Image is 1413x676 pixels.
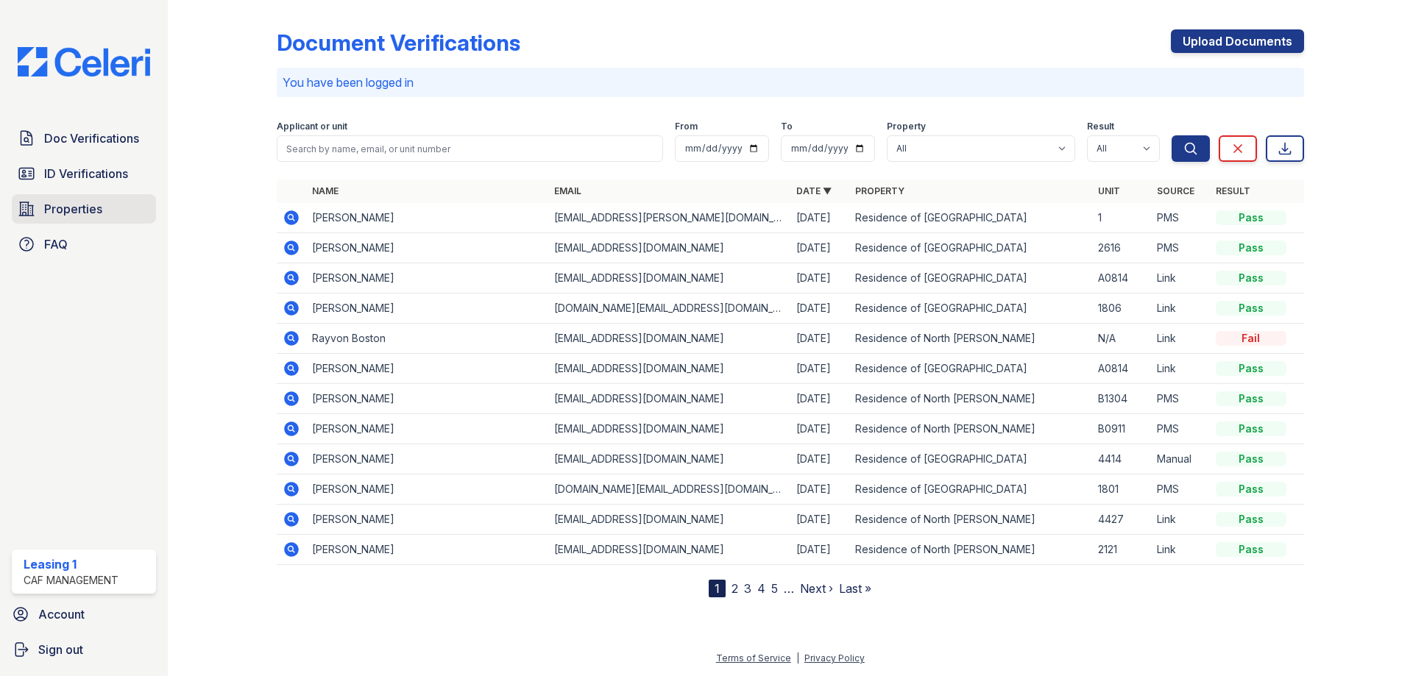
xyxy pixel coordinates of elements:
[6,635,162,664] a: Sign out
[855,185,904,196] a: Property
[1151,354,1210,384] td: Link
[548,203,790,233] td: [EMAIL_ADDRESS][PERSON_NAME][DOMAIN_NAME]
[1092,535,1151,565] td: 2121
[1157,185,1194,196] a: Source
[548,293,790,324] td: [DOMAIN_NAME][EMAIL_ADDRESS][DOMAIN_NAME]
[849,203,1091,233] td: Residence of [GEOGRAPHIC_DATA]
[781,121,793,132] label: To
[1098,185,1120,196] a: Unit
[744,581,751,596] a: 3
[6,599,162,629] a: Account
[44,165,128,182] span: ID Verifications
[306,203,548,233] td: [PERSON_NAME]
[554,185,581,196] a: Email
[306,354,548,384] td: [PERSON_NAME]
[675,121,698,132] label: From
[1216,542,1286,557] div: Pass
[1151,414,1210,444] td: PMS
[1216,241,1286,255] div: Pass
[548,263,790,293] td: [EMAIL_ADDRESS][DOMAIN_NAME]
[1216,210,1286,225] div: Pass
[1151,444,1210,474] td: Manual
[849,444,1091,474] td: Residence of [GEOGRAPHIC_DATA]
[548,384,790,414] td: [EMAIL_ADDRESS][DOMAIN_NAME]
[790,474,849,505] td: [DATE]
[790,233,849,263] td: [DATE]
[1092,354,1151,384] td: A0814
[12,124,156,153] a: Doc Verifications
[800,581,833,596] a: Next ›
[804,652,865,663] a: Privacy Policy
[839,581,871,596] a: Last »
[1092,263,1151,293] td: A0814
[548,474,790,505] td: [DOMAIN_NAME][EMAIL_ADDRESS][DOMAIN_NAME]
[849,505,1091,535] td: Residence of North [PERSON_NAME]
[44,235,68,253] span: FAQ
[24,573,118,588] div: CAF Management
[6,47,162,77] img: CE_Logo_Blue-a8612792a0a2168367f1c8372b55b34899dd931a85d93a1a3d3e32e68fde9ad4.png
[1216,301,1286,316] div: Pass
[12,230,156,259] a: FAQ
[277,29,520,56] div: Document Verifications
[796,652,799,663] div: |
[790,324,849,354] td: [DATE]
[548,324,790,354] td: [EMAIL_ADDRESS][DOMAIN_NAME]
[12,159,156,188] a: ID Verifications
[1216,331,1286,346] div: Fail
[306,384,548,414] td: [PERSON_NAME]
[1216,361,1286,376] div: Pass
[732,581,738,596] a: 2
[709,580,726,597] div: 1
[1092,505,1151,535] td: 4427
[1092,324,1151,354] td: N/A
[1216,185,1250,196] a: Result
[306,505,548,535] td: [PERSON_NAME]
[548,414,790,444] td: [EMAIL_ADDRESS][DOMAIN_NAME]
[796,185,832,196] a: Date ▼
[849,354,1091,384] td: Residence of [GEOGRAPHIC_DATA]
[1151,203,1210,233] td: PMS
[1151,505,1210,535] td: Link
[306,414,548,444] td: [PERSON_NAME]
[790,444,849,474] td: [DATE]
[44,200,102,218] span: Properties
[548,535,790,565] td: [EMAIL_ADDRESS][DOMAIN_NAME]
[887,121,926,132] label: Property
[849,414,1091,444] td: Residence of North [PERSON_NAME]
[548,505,790,535] td: [EMAIL_ADDRESS][DOMAIN_NAME]
[790,203,849,233] td: [DATE]
[790,505,849,535] td: [DATE]
[1087,121,1114,132] label: Result
[283,74,1298,91] p: You have been logged in
[1171,29,1304,53] a: Upload Documents
[1092,233,1151,263] td: 2616
[716,652,791,663] a: Terms of Service
[1151,535,1210,565] td: Link
[1092,384,1151,414] td: B1304
[849,474,1091,505] td: Residence of [GEOGRAPHIC_DATA]
[1151,474,1210,505] td: PMS
[1216,482,1286,497] div: Pass
[1092,474,1151,505] td: 1801
[790,293,849,324] td: [DATE]
[849,233,1091,263] td: Residence of [GEOGRAPHIC_DATA]
[757,581,765,596] a: 4
[306,293,548,324] td: [PERSON_NAME]
[306,444,548,474] td: [PERSON_NAME]
[849,293,1091,324] td: Residence of [GEOGRAPHIC_DATA]
[1151,384,1210,414] td: PMS
[38,605,85,623] span: Account
[784,580,794,597] span: …
[849,324,1091,354] td: Residence of North [PERSON_NAME]
[1216,512,1286,527] div: Pass
[1151,293,1210,324] td: Link
[790,354,849,384] td: [DATE]
[1092,414,1151,444] td: B0911
[548,354,790,384] td: [EMAIL_ADDRESS][DOMAIN_NAME]
[277,135,663,162] input: Search by name, email, or unit number
[12,194,156,224] a: Properties
[771,581,778,596] a: 5
[849,535,1091,565] td: Residence of North [PERSON_NAME]
[849,384,1091,414] td: Residence of North [PERSON_NAME]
